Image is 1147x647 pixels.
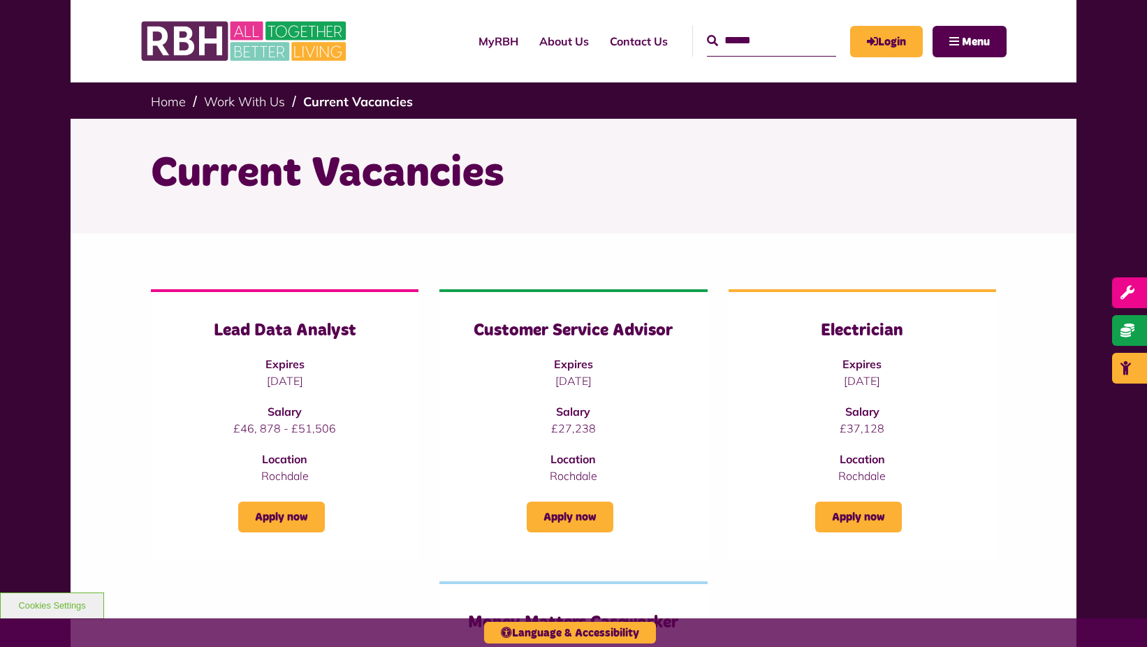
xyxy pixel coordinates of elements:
strong: Salary [556,405,590,419]
strong: Expires [554,357,593,371]
strong: Expires [265,357,305,371]
strong: Location [550,452,596,466]
a: MyRBH [850,26,923,57]
strong: Salary [268,405,302,419]
h3: Electrician [757,320,968,342]
h3: Customer Service Advisor [467,320,679,342]
p: [DATE] [179,372,390,389]
strong: Expires [842,357,882,371]
h3: Money Matters Caseworker [467,612,679,634]
strong: Location [840,452,885,466]
a: Apply now [238,502,325,532]
a: MyRBH [468,22,529,60]
a: Apply now [815,502,902,532]
button: Navigation [933,26,1007,57]
button: Language & Accessibility [484,622,656,644]
p: [DATE] [757,372,968,389]
p: [DATE] [467,372,679,389]
a: Current Vacancies [303,94,413,110]
p: Rochdale [757,467,968,484]
a: Home [151,94,186,110]
a: Apply now [527,502,613,532]
h3: Lead Data Analyst [179,320,390,342]
img: RBH [140,14,350,68]
p: £27,238 [467,420,679,437]
strong: Salary [845,405,879,419]
span: Menu [962,36,990,48]
h1: Current Vacancies [151,147,996,201]
a: Work With Us [204,94,285,110]
a: Contact Us [599,22,678,60]
strong: Location [262,452,307,466]
p: Rochdale [179,467,390,484]
p: £46, 878 - £51,506 [179,420,390,437]
a: About Us [529,22,599,60]
iframe: Netcall Web Assistant for live chat [1084,584,1147,647]
p: Rochdale [467,467,679,484]
p: £37,128 [757,420,968,437]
